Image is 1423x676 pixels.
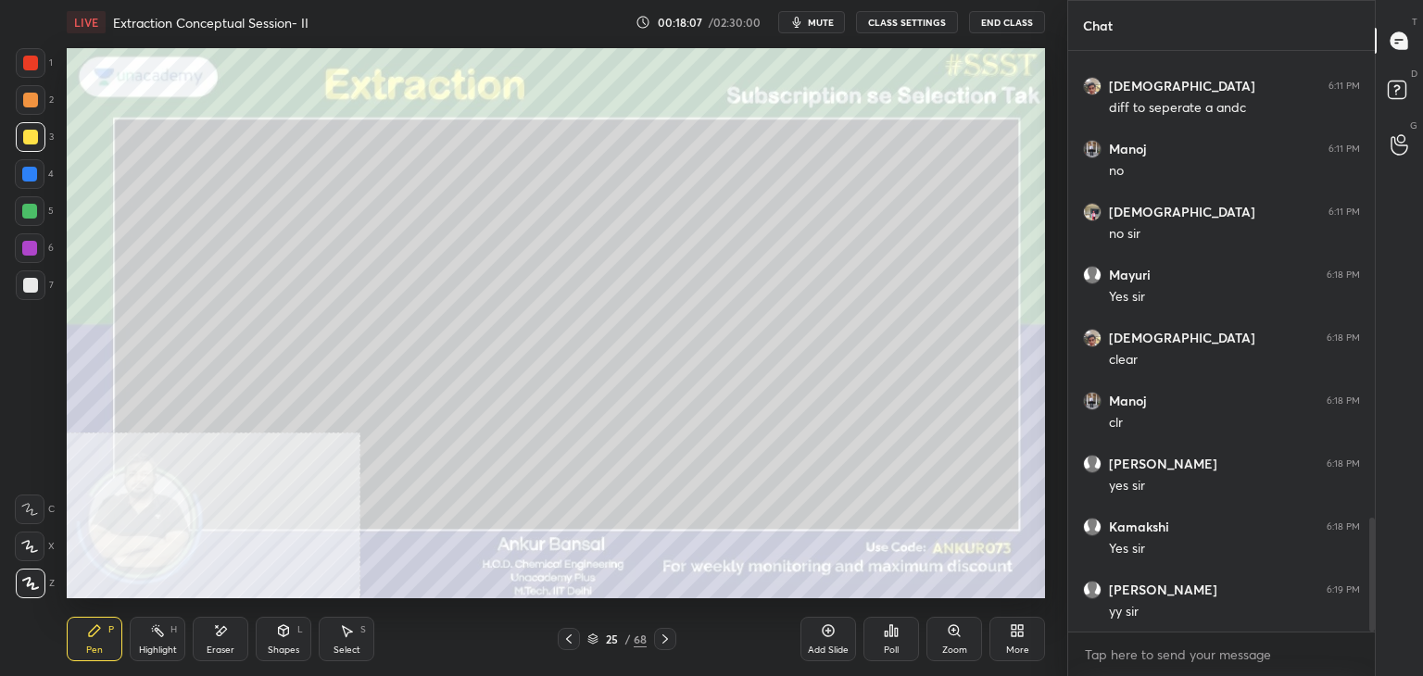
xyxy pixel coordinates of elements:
p: G [1410,119,1417,132]
button: End Class [969,11,1045,33]
h6: [DEMOGRAPHIC_DATA] [1109,204,1255,220]
p: T [1412,15,1417,29]
div: P [108,625,114,634]
div: H [170,625,177,634]
div: clear [1109,351,1360,369]
span: mute [808,16,834,29]
h6: [DEMOGRAPHIC_DATA] [1109,330,1255,346]
h6: [DEMOGRAPHIC_DATA] [1109,78,1255,94]
div: 6:18 PM [1327,332,1360,344]
div: Add Slide [808,645,849,655]
div: L [297,625,303,634]
div: 6:18 PM [1327,458,1360,469]
div: C [15,494,55,524]
div: yes sir [1109,477,1360,495]
div: Pen [86,645,103,655]
div: 6:18 PM [1327,269,1360,281]
div: no sir [1109,225,1360,244]
div: 68 [634,631,647,647]
div: Select [334,645,360,655]
div: Eraser [207,645,234,655]
h4: Extraction Conceptual Session- II [113,14,309,31]
div: Zoom [942,645,967,655]
img: default.png [1083,581,1102,599]
div: 6:11 PM [1329,207,1360,218]
div: X [15,532,55,561]
div: 7 [16,270,54,300]
img: 437f3b4dadeb4ca186e4d967841f6c85.jpg [1083,140,1102,158]
h6: [PERSON_NAME] [1109,456,1217,472]
div: 6:18 PM [1327,521,1360,532]
p: Chat [1068,1,1127,50]
div: 4 [15,159,54,189]
img: default.png [1083,266,1102,284]
h6: [PERSON_NAME] [1109,582,1217,598]
div: no [1109,162,1360,181]
div: 6:11 PM [1329,144,1360,155]
button: mute [778,11,845,33]
div: 6:19 PM [1327,584,1360,595]
img: default.png [1083,518,1102,536]
div: Shapes [268,645,299,655]
div: 1 [16,48,53,78]
img: 873b068f77574790bb46b1f4a7ac962d.jpg [1083,203,1102,221]
h6: Kamakshi [1109,519,1169,535]
div: Yes sir [1109,540,1360,558]
div: S [360,625,366,634]
div: Poll [884,645,899,655]
div: diff to seperate a andc [1109,99,1360,118]
div: Yes sir [1109,288,1360,307]
img: default.png [1083,455,1102,473]
div: grid [1068,51,1375,632]
div: LIVE [67,11,106,33]
h6: Manoj [1109,141,1146,157]
div: 6 [15,233,54,263]
img: 40b025166e184f62afbe1303e8b3fa45.13621993_ [1083,329,1102,347]
div: 5 [15,196,54,226]
div: 6:18 PM [1327,395,1360,407]
img: 40b025166e184f62afbe1303e8b3fa45.13621993_ [1083,77,1102,95]
div: Z [16,569,55,598]
div: yy sir [1109,603,1360,621]
div: 3 [16,122,54,152]
button: CLASS SETTINGS [856,11,958,33]
img: 437f3b4dadeb4ca186e4d967841f6c85.jpg [1083,392,1102,410]
p: D [1411,67,1417,81]
h6: Mayuri [1109,267,1151,283]
h6: Manoj [1109,393,1146,409]
div: Highlight [139,645,177,655]
div: / [624,633,630,645]
div: clr [1109,414,1360,432]
div: More [1006,645,1029,655]
div: 2 [16,85,54,115]
div: 6:11 PM [1329,81,1360,92]
div: 25 [602,633,621,645]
